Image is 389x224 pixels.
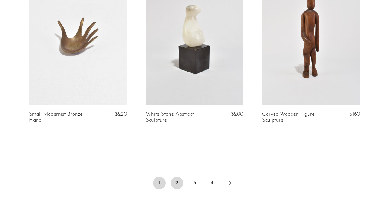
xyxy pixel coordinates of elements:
[29,112,94,123] a: Small Modernist Bronze Hand
[206,177,219,189] a: 4
[171,177,183,189] a: 2
[349,112,360,117] span: $160
[115,112,127,117] span: $220
[224,177,236,191] a: Next
[153,177,166,189] span: 1
[188,177,201,189] a: 3
[231,112,243,117] span: $200
[262,112,327,123] a: Carved Wooden Figure Sculpture
[146,112,210,123] a: White Stone Abstract Sculpture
